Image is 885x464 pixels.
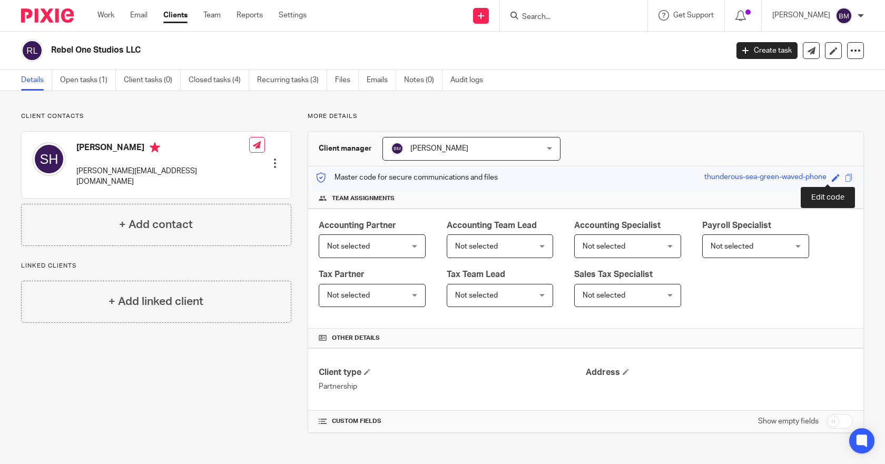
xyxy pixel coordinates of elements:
[319,381,586,392] p: Partnership
[332,334,380,342] span: Other details
[410,145,468,152] span: [PERSON_NAME]
[327,243,370,250] span: Not selected
[736,42,798,59] a: Create task
[21,8,74,23] img: Pixie
[319,221,396,230] span: Accounting Partner
[319,417,586,426] h4: CUSTOM FIELDS
[316,172,498,183] p: Master code for secure communications and files
[711,243,753,250] span: Not selected
[203,10,221,21] a: Team
[758,416,819,427] label: Show empty fields
[60,70,116,91] a: Open tasks (1)
[163,10,188,21] a: Clients
[21,40,43,62] img: svg%3E
[308,112,864,121] p: More details
[455,243,498,250] span: Not selected
[332,194,395,203] span: Team assignments
[319,270,365,279] span: Tax Partner
[704,172,827,184] div: thunderous-sea-green-waved-phone
[835,7,852,24] img: svg%3E
[404,70,442,91] a: Notes (0)
[109,293,203,310] h4: + Add linked client
[119,216,193,233] h4: + Add contact
[327,292,370,299] span: Not selected
[21,70,52,91] a: Details
[319,367,586,378] h4: Client type
[447,270,505,279] span: Tax Team Lead
[335,70,359,91] a: Files
[455,292,498,299] span: Not selected
[21,112,291,121] p: Client contacts
[586,367,853,378] h4: Address
[21,262,291,270] p: Linked clients
[97,10,114,21] a: Work
[130,10,147,21] a: Email
[237,10,263,21] a: Reports
[447,221,537,230] span: Accounting Team Lead
[673,12,714,19] span: Get Support
[574,270,653,279] span: Sales Tax Specialist
[319,143,372,154] h3: Client manager
[189,70,249,91] a: Closed tasks (4)
[76,166,249,187] p: [PERSON_NAME][EMAIL_ADDRESS][DOMAIN_NAME]
[521,13,616,22] input: Search
[367,70,396,91] a: Emails
[583,292,625,299] span: Not selected
[76,142,249,155] h4: [PERSON_NAME]
[450,70,491,91] a: Audit logs
[583,243,625,250] span: Not selected
[257,70,327,91] a: Recurring tasks (3)
[772,10,830,21] p: [PERSON_NAME]
[51,45,587,56] h2: Rebel One Studios LLC
[32,142,66,176] img: svg%3E
[150,142,160,153] i: Primary
[574,221,661,230] span: Accounting Specialist
[124,70,181,91] a: Client tasks (0)
[391,142,404,155] img: svg%3E
[702,221,771,230] span: Payroll Specialist
[279,10,307,21] a: Settings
